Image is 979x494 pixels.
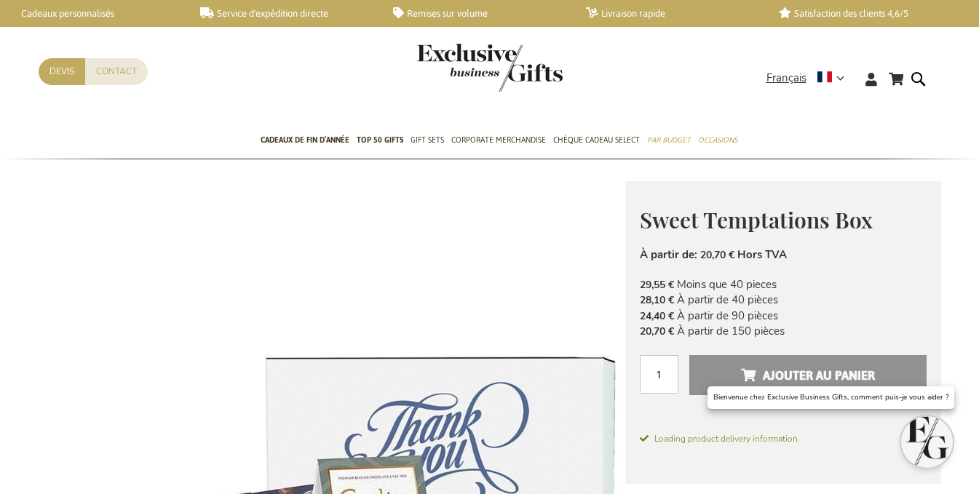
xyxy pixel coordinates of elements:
[7,7,177,20] a: Cadeaux personnalisés
[85,58,148,85] a: Contact
[640,324,927,339] li: À partir de 150 pièces
[553,132,640,148] span: Chèque Cadeau Select
[766,70,806,87] span: Français
[779,7,948,20] a: Satisfaction des clients 4,6/5
[640,278,674,292] span: 29,55 €
[640,247,697,262] span: À partir de:
[261,123,349,159] a: Cadeaux de fin d’année
[261,132,349,148] span: Cadeaux de fin d’année
[647,132,691,148] span: Par budget
[640,324,674,338] span: 20,70 €
[647,123,691,159] a: Par budget
[39,58,85,85] a: Devis
[698,123,737,159] a: Occasions
[411,123,444,159] a: Gift Sets
[640,308,927,324] li: À partir de 90 pièces
[640,277,927,292] li: Moins que 40 pieces
[640,355,678,394] input: Qté
[411,132,444,148] span: Gift Sets
[417,44,490,92] a: store logo
[700,248,734,262] span: 20,70 €
[640,292,927,308] li: À partir de 40 pièces
[737,247,787,262] span: Hors TVA
[553,123,640,159] a: Chèque Cadeau Select
[393,7,563,20] a: Remises sur volume
[200,7,370,20] a: Service d'expédition directe
[357,123,403,159] a: TOP 50 Gifts
[640,432,927,445] span: Loading product delivery information.
[640,205,873,234] span: Sweet Temptations Box
[640,293,674,307] span: 28,10 €
[451,123,546,159] a: Corporate Merchandise
[417,44,563,92] img: Exclusive Business gifts logo
[640,309,674,323] span: 24,40 €
[451,132,546,148] span: Corporate Merchandise
[586,7,756,20] a: Livraison rapide
[357,132,403,148] span: TOP 50 Gifts
[698,132,737,148] span: Occasions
